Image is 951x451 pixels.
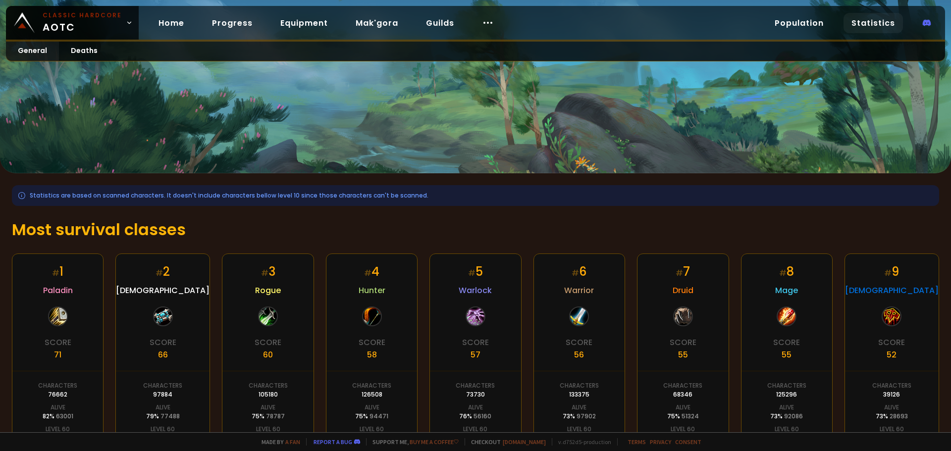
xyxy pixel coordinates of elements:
div: Alive [884,403,899,412]
a: Privacy [650,438,671,446]
small: # [468,267,475,279]
span: Hunter [359,284,385,297]
h1: Most survival classes [12,218,939,242]
a: Mak'gora [348,13,406,33]
div: Level 60 [151,425,175,434]
div: 58 [367,349,377,361]
span: Checkout [465,438,546,446]
span: 94471 [370,412,388,420]
a: Home [151,13,192,33]
div: 60 [263,349,273,361]
div: 3 [261,263,275,280]
a: Equipment [272,13,336,33]
span: 78787 [266,412,285,420]
div: 7 [676,263,690,280]
div: Level 60 [256,425,280,434]
div: Characters [38,381,77,390]
div: Score [45,336,71,349]
div: Alive [468,403,483,412]
div: Characters [456,381,495,390]
span: [DEMOGRAPHIC_DATA] [116,284,210,297]
small: # [261,267,268,279]
a: Consent [675,438,701,446]
div: Characters [560,381,599,390]
span: Warlock [459,284,492,297]
div: 1 [52,263,63,280]
a: Deaths [59,42,109,61]
span: v. d752d5 - production [552,438,611,446]
div: Score [878,336,905,349]
div: 73730 [466,390,485,399]
a: Classic HardcoreAOTC [6,6,139,40]
small: # [676,267,683,279]
span: Rogue [255,284,281,297]
div: Characters [663,381,702,390]
div: 125296 [776,390,797,399]
div: 55 [782,349,792,361]
div: 73 % [770,412,803,421]
div: 5 [468,263,483,280]
div: Score [566,336,592,349]
div: Level 60 [567,425,591,434]
div: Score [150,336,176,349]
span: 77488 [160,412,180,420]
div: Alive [156,403,170,412]
div: 68346 [673,390,692,399]
div: Level 60 [775,425,799,434]
div: 76 % [459,412,491,421]
span: 63001 [56,412,73,420]
small: # [779,267,787,279]
div: 39126 [883,390,900,399]
span: 51324 [682,412,699,420]
a: Statistics [844,13,903,33]
div: 76662 [48,390,67,399]
div: 126508 [362,390,382,399]
div: 79 % [146,412,180,421]
a: General [6,42,59,61]
span: 28693 [890,412,908,420]
small: # [572,267,579,279]
div: 82 % [43,412,73,421]
div: Characters [143,381,182,390]
span: Made by [256,438,300,446]
div: Characters [352,381,391,390]
div: 56 [574,349,584,361]
div: 75 % [667,412,699,421]
div: Level 60 [463,425,487,434]
span: Druid [673,284,693,297]
span: 56160 [474,412,491,420]
div: Alive [365,403,379,412]
div: 57 [471,349,480,361]
span: Warrior [564,284,594,297]
div: 52 [887,349,897,361]
span: Support me, [366,438,459,446]
small: Classic Hardcore [43,11,122,20]
div: Alive [261,403,275,412]
div: 73 % [563,412,596,421]
div: Alive [676,403,690,412]
div: 6 [572,263,586,280]
div: 4 [364,263,379,280]
span: Paladin [43,284,73,297]
div: Score [462,336,489,349]
div: Statistics are based on scanned characters. It doesn't include characters bellow level 10 since t... [12,185,939,206]
div: 73 % [876,412,908,421]
div: Alive [779,403,794,412]
span: [DEMOGRAPHIC_DATA] [845,284,939,297]
small: # [156,267,163,279]
a: Buy me a coffee [410,438,459,446]
a: a fan [285,438,300,446]
div: Score [255,336,281,349]
div: Score [773,336,800,349]
span: Mage [775,284,798,297]
span: 97902 [577,412,596,420]
div: Score [359,336,385,349]
a: Progress [204,13,261,33]
div: Alive [51,403,65,412]
div: Characters [872,381,911,390]
a: Population [767,13,832,33]
div: Alive [572,403,586,412]
div: Level 60 [46,425,70,434]
span: AOTC [43,11,122,35]
div: Level 60 [880,425,904,434]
